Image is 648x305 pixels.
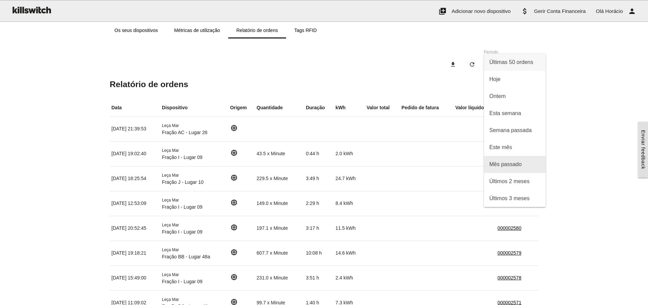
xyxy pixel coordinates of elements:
a: Relatório de ordens [228,22,286,38]
td: [DATE] 19:02:40 [110,141,161,166]
td: 14.6 kWh [334,241,365,266]
span: Fração AC - Lugar 26 [162,130,207,135]
td: [DATE] 19:18:21 [110,241,161,266]
label: Período [484,49,498,55]
img: ks-logo-black-160-b.png [10,0,52,19]
a: 000002578 [498,275,521,280]
a: Tags RFID [286,22,325,38]
th: Valor líquido [453,99,496,117]
span: Horácio [605,8,623,14]
span: Fração I - Lugar 09 [162,204,202,210]
i: memory [230,223,238,231]
span: Hoje [484,71,546,88]
span: Gerir Conta Financeira [534,8,586,14]
span: Últimos 2 meses [484,173,546,190]
span: Adicionar novo dispositivo [452,8,511,14]
td: 43.5 x Minute [255,141,304,166]
th: Quantidade [255,99,304,117]
span: Leça Mar [162,247,179,252]
i: memory [230,149,238,157]
span: Leça Mar [162,272,179,277]
span: Ontem [484,88,546,105]
span: Leça Mar [162,198,179,203]
span: Fração J - Lugar 10 [162,179,203,185]
a: Os seus dispositivos [106,22,166,38]
a: 000002580 [498,225,521,231]
span: Mês passado [484,156,546,173]
td: 149.0 x Minute [255,191,304,216]
a: Métricas de utilização [166,22,228,38]
td: [DATE] 21:39:53 [110,116,161,141]
i: attach_money [521,0,529,22]
button: download [444,58,462,70]
span: Semana passada [484,122,546,139]
span: Leça Mar [162,297,179,302]
td: 11.5 kWh [334,216,365,241]
td: 3:51 h [304,266,334,290]
td: 8.4 kWh [334,191,365,216]
span: Esta semana [484,105,546,122]
span: Este mês [484,139,546,156]
th: kWh [334,99,365,117]
i: memory [230,174,238,182]
a: Enviar feedback [638,122,648,177]
td: 0:44 h [304,141,334,166]
td: 3:49 h [304,166,334,191]
span: Últimas 50 ordens [484,54,546,71]
button: refresh [463,58,481,70]
span: Leça Mar [162,223,179,227]
td: [DATE] 20:52:45 [110,216,161,241]
td: 229.5 x Minute [255,166,304,191]
td: [DATE] 12:53:09 [110,191,161,216]
th: Data [110,99,161,117]
i: add_to_photos [438,0,447,22]
td: 231.0 x Minute [255,266,304,290]
h5: Relatório de ordens [110,80,538,89]
span: Fração I - Lugar 09 [162,279,202,284]
td: 197.1 x Minute [255,216,304,241]
span: Fração I - Lugar 09 [162,229,202,235]
span: Leça Mar [162,173,179,178]
th: Pedido de fatura [400,99,453,117]
i: refresh [469,58,476,70]
th: Origem [228,99,255,117]
td: 607.7 x Minute [255,241,304,266]
td: [DATE] 18:25:54 [110,166,161,191]
i: memory [230,248,238,256]
span: Últimos 3 meses [484,190,546,207]
span: Leça Mar [162,148,179,153]
i: memory [230,273,238,281]
td: 10:08 h [304,241,334,266]
th: Dispositivo [160,99,228,117]
td: 3:17 h [304,216,334,241]
span: Leça Mar [162,123,179,128]
i: memory [230,124,238,132]
td: [DATE] 15:49:00 [110,266,161,290]
th: Valor total [365,99,400,117]
a: 000002579 [498,250,521,256]
th: Duração [304,99,334,117]
td: 2.0 kWh [334,141,365,166]
td: 24.7 kWh [334,166,365,191]
td: 2:29 h [304,191,334,216]
td: 2.4 kWh [334,266,365,290]
span: Fração I - Lugar 09 [162,155,202,160]
i: download [450,58,456,70]
span: Olá [596,8,604,14]
i: memory [230,198,238,207]
span: Fração BB - Lugar 48a [162,254,210,259]
i: person [628,0,636,22]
